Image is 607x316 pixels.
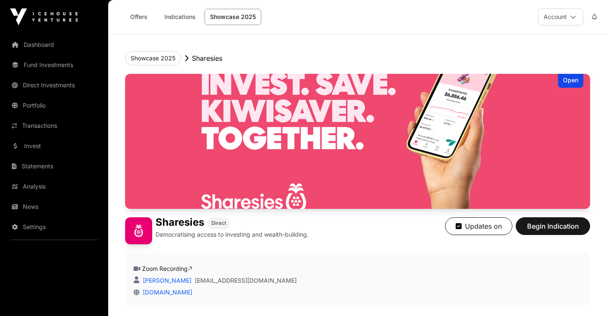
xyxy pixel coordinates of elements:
img: Sharesies [125,217,152,244]
button: Showcase 2025 [125,51,181,65]
a: Transactions [7,116,101,135]
a: Dashboard [7,35,101,54]
iframe: Chat Widget [565,275,607,316]
button: Account [538,8,583,25]
p: Democratising access to investing and wealth-building. [156,230,309,239]
a: [DOMAIN_NAME] [139,289,192,296]
a: [PERSON_NAME] [141,277,191,284]
a: Statements [7,157,101,176]
a: Zoom Recording [142,265,192,272]
a: [EMAIL_ADDRESS][DOMAIN_NAME] [195,276,297,285]
a: Settings [7,218,101,236]
button: Updates on [445,217,512,235]
a: Analysis [7,177,101,196]
a: News [7,197,101,216]
a: Showcase 2025 [205,9,261,25]
a: Begin Indication [516,226,590,234]
button: Begin Indication [516,217,590,235]
img: Icehouse Ventures Logo [10,8,78,25]
span: Begin Indication [526,221,580,231]
a: Offers [122,9,156,25]
a: Invest [7,137,101,155]
h1: Sharesies [156,217,204,229]
a: Portfolio [7,96,101,115]
img: Sharesies [125,74,590,209]
a: Fund Investments [7,56,101,74]
div: Open [558,74,583,88]
a: Indications [159,9,201,25]
p: Sharesies [192,53,222,63]
a: Direct Investments [7,76,101,95]
span: Direct [211,220,226,227]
